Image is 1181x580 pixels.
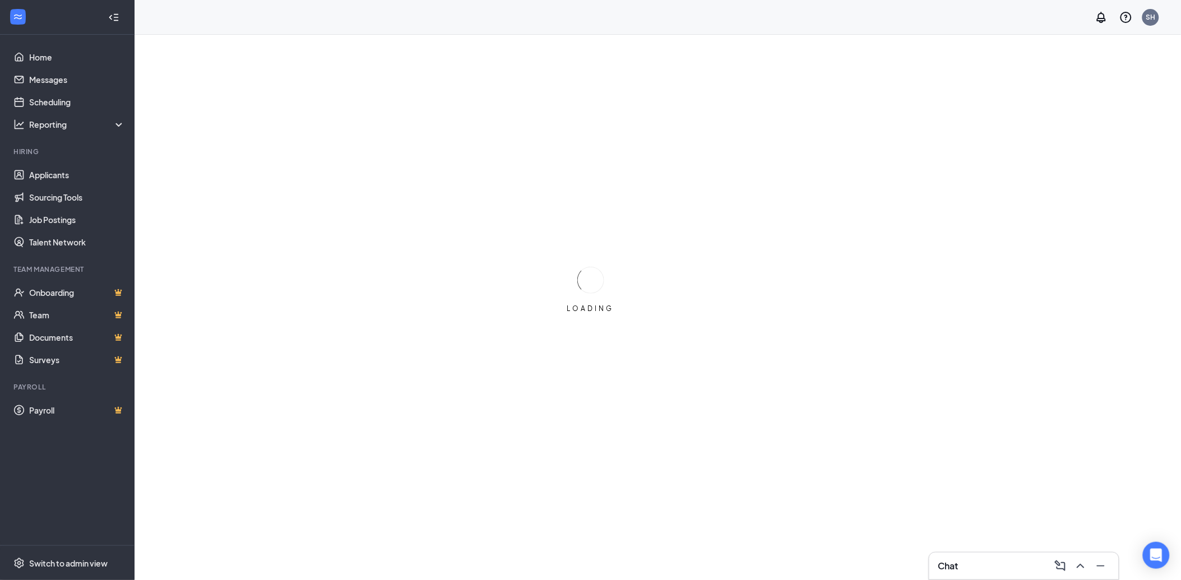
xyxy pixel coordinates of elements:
svg: QuestionInfo [1119,11,1133,24]
div: SH [1146,12,1156,22]
button: Minimize [1092,557,1110,575]
button: ComposeMessage [1052,557,1069,575]
a: Scheduling [29,91,125,113]
a: Home [29,46,125,68]
div: Open Intercom Messenger [1143,542,1170,569]
a: Job Postings [29,208,125,231]
button: ChevronUp [1072,557,1090,575]
div: Hiring [13,147,123,156]
a: OnboardingCrown [29,281,125,304]
a: Talent Network [29,231,125,253]
a: DocumentsCrown [29,326,125,349]
svg: Notifications [1095,11,1108,24]
a: Messages [29,68,125,91]
a: PayrollCrown [29,399,125,421]
svg: Collapse [108,12,119,23]
svg: ChevronUp [1074,559,1087,573]
svg: WorkstreamLogo [12,11,24,22]
div: Team Management [13,265,123,274]
svg: Minimize [1094,559,1108,573]
svg: Analysis [13,119,25,130]
svg: Settings [13,558,25,569]
a: Applicants [29,164,125,186]
h3: Chat [938,560,958,572]
div: Reporting [29,119,126,130]
div: LOADING [563,304,619,313]
div: Payroll [13,382,123,392]
a: SurveysCrown [29,349,125,371]
a: TeamCrown [29,304,125,326]
svg: ComposeMessage [1054,559,1067,573]
div: Switch to admin view [29,558,108,569]
a: Sourcing Tools [29,186,125,208]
